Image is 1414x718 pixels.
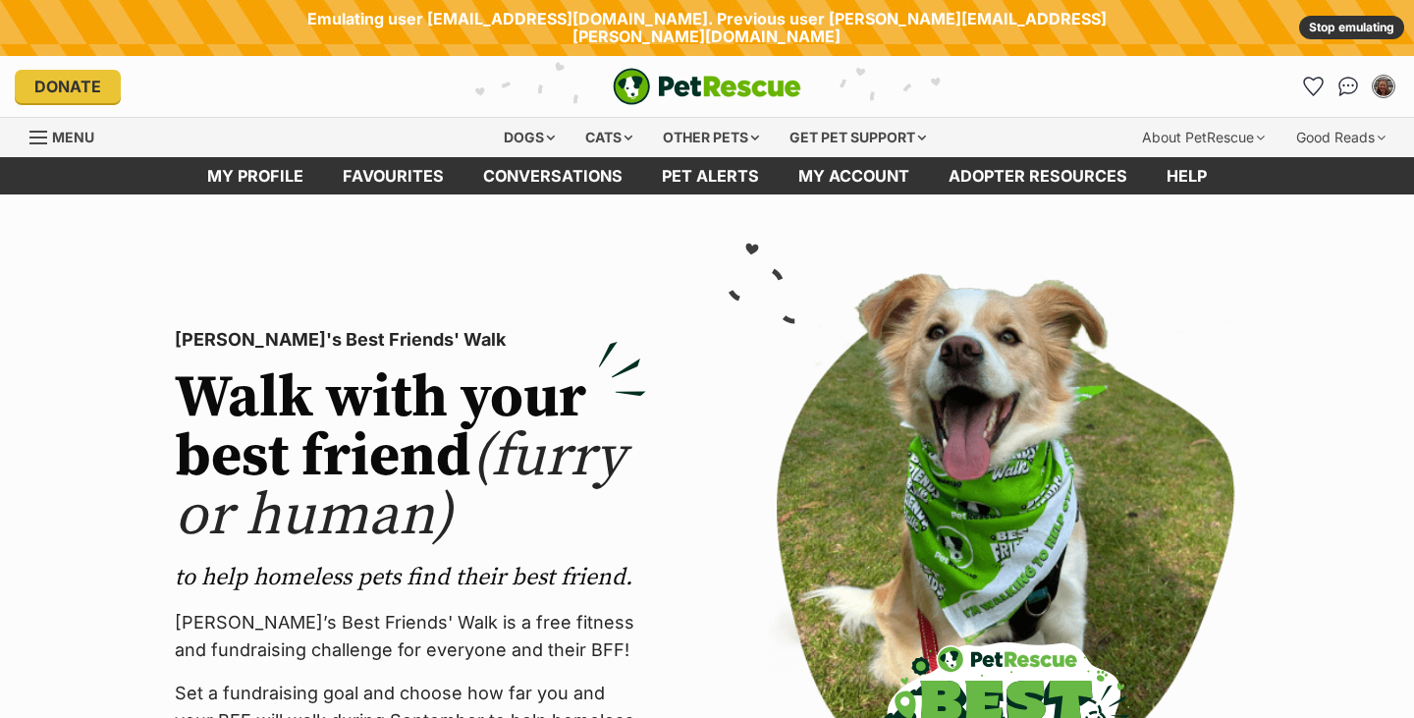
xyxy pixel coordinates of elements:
ul: Account quick links [1297,71,1399,102]
a: Help [1147,157,1226,195]
div: Cats [571,118,646,157]
a: Favourites [1297,71,1329,102]
p: to help homeless pets find their best friend. [175,562,646,593]
a: My profile [188,157,323,195]
a: Adopter resources [929,157,1147,195]
span: Menu [52,129,94,145]
a: conversations [463,157,642,195]
div: Other pets [649,118,773,157]
p: [PERSON_NAME]'s Best Friends' Walk [175,326,646,354]
img: Wendy-anne Mchale profile pic [1374,77,1393,96]
div: Dogs [490,118,569,157]
div: About PetRescue [1128,118,1278,157]
img: chat-41dd97257d64d25036548639549fe6c8038ab92f7586957e7f3b1b290dea8141.svg [1338,77,1359,96]
span: Emulating user [EMAIL_ADDRESS][DOMAIN_NAME]. Previous user [PERSON_NAME][EMAIL_ADDRESS][PERSON_NA... [307,9,1107,46]
a: My account [779,157,929,195]
div: Good Reads [1282,118,1399,157]
a: Menu [29,118,108,153]
h2: Walk with your best friend [175,369,646,546]
a: Pet alerts [642,157,779,195]
a: Stop emulating [1299,16,1404,39]
a: Conversations [1332,71,1364,102]
button: My account [1368,71,1399,102]
a: Donate [15,70,121,103]
a: PetRescue [613,68,801,105]
img: logo-e224e6f780fb5917bec1dbf3a21bbac754714ae5b6737aabdf751b685950b380.svg [613,68,801,105]
span: (furry or human) [175,420,625,553]
a: Favourites [323,157,463,195]
div: Get pet support [776,118,940,157]
p: [PERSON_NAME]’s Best Friends' Walk is a free fitness and fundraising challenge for everyone and t... [175,609,646,664]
